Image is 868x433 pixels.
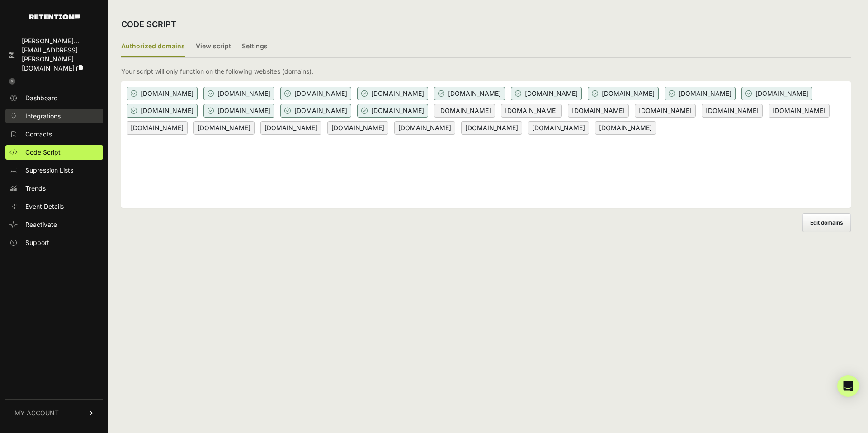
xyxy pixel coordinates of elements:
[595,121,656,135] span: [DOMAIN_NAME]
[394,121,455,135] span: [DOMAIN_NAME]
[260,121,321,135] span: [DOMAIN_NAME]
[25,184,46,193] span: Trends
[22,46,78,72] span: [EMAIL_ADDRESS][PERSON_NAME][DOMAIN_NAME]
[5,34,103,75] a: [PERSON_NAME]... [EMAIL_ADDRESS][PERSON_NAME][DOMAIN_NAME]
[121,67,313,76] p: Your script will only function on the following websites (domains).
[280,104,351,118] span: [DOMAIN_NAME]
[501,104,562,118] span: [DOMAIN_NAME]
[25,220,57,229] span: Reactivate
[25,202,64,211] span: Event Details
[568,104,629,118] span: [DOMAIN_NAME]
[5,199,103,214] a: Event Details
[741,87,812,100] span: [DOMAIN_NAME]
[25,148,61,157] span: Code Script
[635,104,696,118] span: [DOMAIN_NAME]
[25,112,61,121] span: Integrations
[5,399,103,427] a: MY ACCOUNT
[5,181,103,196] a: Trends
[5,91,103,105] a: Dashboard
[242,36,268,57] label: Settings
[203,104,274,118] span: [DOMAIN_NAME]
[5,109,103,123] a: Integrations
[461,121,522,135] span: [DOMAIN_NAME]
[22,37,99,46] div: [PERSON_NAME]...
[280,87,351,100] span: [DOMAIN_NAME]
[434,87,505,100] span: [DOMAIN_NAME]
[327,121,388,135] span: [DOMAIN_NAME]
[121,18,176,31] h2: CODE SCRIPT
[193,121,255,135] span: [DOMAIN_NAME]
[25,238,49,247] span: Support
[810,219,843,226] span: Edit domains
[29,14,80,19] img: Retention.com
[769,104,830,118] span: [DOMAIN_NAME]
[196,36,231,57] label: View script
[127,104,198,118] span: [DOMAIN_NAME]
[14,409,59,418] span: MY ACCOUNT
[702,104,763,118] span: [DOMAIN_NAME]
[127,121,188,135] span: [DOMAIN_NAME]
[511,87,582,100] span: [DOMAIN_NAME]
[5,217,103,232] a: Reactivate
[5,163,103,178] a: Supression Lists
[127,87,198,100] span: [DOMAIN_NAME]
[434,104,495,118] span: [DOMAIN_NAME]
[665,87,736,100] span: [DOMAIN_NAME]
[837,375,859,397] div: Open Intercom Messenger
[357,87,428,100] span: [DOMAIN_NAME]
[121,36,185,57] label: Authorized domains
[25,166,73,175] span: Supression Lists
[528,121,589,135] span: [DOMAIN_NAME]
[25,94,58,103] span: Dashboard
[5,127,103,141] a: Contacts
[5,145,103,160] a: Code Script
[5,235,103,250] a: Support
[588,87,659,100] span: [DOMAIN_NAME]
[203,87,274,100] span: [DOMAIN_NAME]
[25,130,52,139] span: Contacts
[357,104,428,118] span: [DOMAIN_NAME]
